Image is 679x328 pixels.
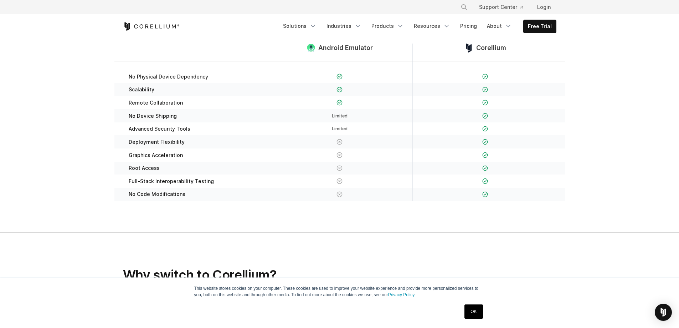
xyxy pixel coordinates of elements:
img: Checkmark [482,191,488,197]
img: Checkmark [482,178,488,184]
img: Checkmark [336,87,343,93]
span: No Device Shipping [129,113,177,119]
h2: Why switch to Corellium? [123,267,407,283]
span: Limited [332,113,348,118]
a: Free Trial [524,20,556,33]
a: Solutions [279,20,321,32]
img: Checkmark [482,152,488,158]
img: X [336,191,343,197]
img: Checkmark [482,139,488,145]
button: Search [458,1,470,14]
span: Graphics Acceleration [129,152,183,158]
div: Open Intercom Messenger [655,304,672,321]
img: X [336,178,343,184]
a: Pricing [456,20,481,32]
span: Remote Collaboration [129,100,183,106]
img: Checkmark [482,126,488,132]
p: This website stores cookies on your computer. These cookies are used to improve your website expe... [194,285,485,298]
span: Limited [332,126,348,131]
img: X [336,152,343,158]
span: Deployment Flexibility [129,139,185,145]
span: Advanced Security Tools [129,126,190,132]
span: Corellium [476,44,506,52]
a: Industries [322,20,366,32]
img: Checkmark [482,100,488,106]
span: Full-Stack Interoperability Testing [129,178,214,185]
a: Resources [410,20,454,32]
a: Privacy Policy. [388,292,416,297]
div: Navigation Menu [279,20,556,33]
img: X [336,139,343,145]
a: OK [464,304,483,319]
a: Products [367,20,408,32]
img: Checkmark [336,100,343,106]
span: Android Emulator [318,44,373,52]
img: Checkmark [336,74,343,80]
img: Checkmark [482,113,488,119]
a: Support Center [473,1,529,14]
a: Login [531,1,556,14]
span: No Physical Device Dependency [129,74,208,80]
span: No Code Modifications [129,191,185,197]
a: Corellium Home [123,22,180,31]
span: Scalability [129,86,154,93]
img: Checkmark [482,165,488,171]
div: Navigation Menu [452,1,556,14]
img: Checkmark [482,74,488,80]
a: About [483,20,516,32]
img: X [336,165,343,171]
img: compare_android--large [307,44,315,52]
img: Checkmark [482,87,488,93]
span: Root Access [129,165,160,171]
